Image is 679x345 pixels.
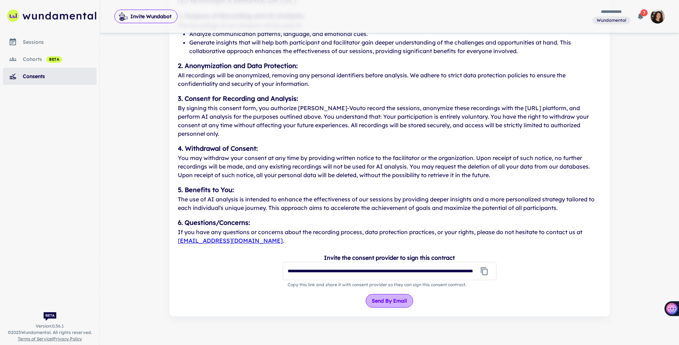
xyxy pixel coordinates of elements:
[114,9,178,24] span: Invite Wundabot to record a meeting
[18,336,82,342] span: |
[36,323,64,329] span: Version: 0.56.1
[592,16,631,25] span: You are a member of this workspace. Contact your workspace owner for assistance.
[53,336,82,341] a: Privacy Policy
[178,218,250,228] h6: 6. Questions/Concerns:
[3,68,97,85] a: consents
[178,71,601,88] p: All recordings will be anonymized, removing any personal identifiers before analysis. We adhere t...
[594,17,629,24] span: Wundamental
[178,154,601,179] p: You may withdraw your consent at any time by providing written notice to the facilitator or the o...
[178,228,601,245] p: If you have any questions or concerns about the recording process, data protection practices, or ...
[650,9,665,24] img: photoURL
[114,10,178,23] button: Invite Wundabot
[178,94,298,104] h6: 3. Consent for Recording and Analysis:
[3,34,97,51] a: sessions
[178,237,283,244] a: [EMAIL_ADDRESS][DOMAIN_NAME]
[178,253,601,262] h6: Invite the consent provider to sign this contract
[8,329,92,336] span: © 2025 Wundamental. All rights reserved.
[23,72,97,80] div: consents
[46,57,62,62] span: beta
[288,282,492,288] p: Copy this link and share it with consent provider so they can sign this consent contract.
[178,195,601,212] p: The use of AI analysis is intended to enhance the effectiveness of our sessions by providing deep...
[641,9,648,16] span: 7
[189,30,601,38] p: Analyze communication patterns, language, and emotional cues.
[18,336,52,341] a: Terms of Service
[189,38,601,55] p: Generate insights that will help both participant and facilitator gain deeper understanding of th...
[178,104,601,138] p: By signing this consent form, you authorize [PERSON_NAME]-Vou to record the sessions, anonymize t...
[178,144,258,154] h6: 4. Withdrawal of Consent:
[178,61,298,71] h6: 2. Anonymization and Data Protection:
[633,9,648,24] button: 7
[3,51,97,68] a: cohorts beta
[178,185,234,195] h6: 5. Benefits to You:
[366,294,413,308] button: Send by email
[23,38,97,46] div: sessions
[23,55,97,63] div: cohorts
